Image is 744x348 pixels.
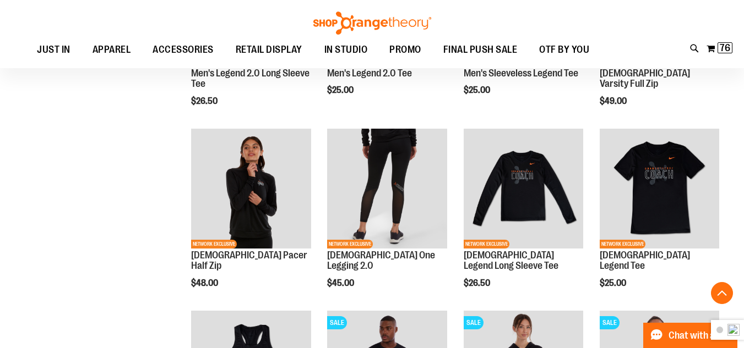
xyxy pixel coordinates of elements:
a: OTF Ladies Coach FA23 Legend SS Tee - Black primary imageNETWORK EXCLUSIVE [600,129,719,250]
div: product [594,123,725,316]
div: product [186,123,316,316]
span: NETWORK EXCLUSIVE [327,240,373,248]
a: RETAIL DISPLAY [225,37,313,63]
a: Men's Legend 2.0 Tee [327,68,412,79]
a: IN STUDIO [313,37,379,62]
span: SALE [600,316,620,329]
a: OTF BY YOU [528,37,600,63]
a: ACCESSORIES [142,37,225,63]
a: [DEMOGRAPHIC_DATA] Legend Tee [600,250,690,272]
img: Shop Orangetheory [312,12,433,35]
a: [DEMOGRAPHIC_DATA] Legend Long Sleeve Tee [464,250,558,272]
span: NETWORK EXCLUSIVE [464,240,509,248]
button: Back To Top [711,282,733,304]
span: $49.00 [600,96,628,106]
span: NETWORK EXCLUSIVE [600,240,645,248]
a: FINAL PUSH SALE [432,37,529,63]
span: SALE [464,316,484,329]
span: 76 [720,42,730,53]
span: $25.00 [464,85,492,95]
a: OTF Ladies Coach FA23 Pacer Half Zip - Black primary imageNETWORK EXCLUSIVE [191,129,311,250]
span: ACCESSORIES [153,37,214,62]
span: $45.00 [327,278,356,288]
span: RETAIL DISPLAY [236,37,302,62]
span: APPAREL [93,37,131,62]
a: [DEMOGRAPHIC_DATA] Varsity Full Zip [600,68,690,90]
a: PROMO [378,37,432,63]
img: OTF Ladies Coach FA23 One Legging 2.0 - Black primary image [327,129,447,248]
a: Men's Legend 2.0 Long Sleeve Tee [191,68,309,90]
span: $26.50 [464,278,492,288]
div: product [458,123,589,316]
span: $25.00 [327,85,355,95]
span: FINAL PUSH SALE [443,37,518,62]
a: OTF Ladies Coach FA23 Legend LS Tee - Black primary imageNETWORK EXCLUSIVE [464,129,583,250]
a: OTF Ladies Coach FA23 One Legging 2.0 - Black primary imageNETWORK EXCLUSIVE [327,129,447,250]
span: Chat with an Expert [669,330,731,341]
span: $48.00 [191,278,220,288]
button: Chat with an Expert [643,323,738,348]
span: OTF BY YOU [539,37,589,62]
img: OTF Ladies Coach FA23 Legend LS Tee - Black primary image [464,129,583,248]
a: APPAREL [82,37,142,63]
a: [DEMOGRAPHIC_DATA] Pacer Half Zip [191,250,307,272]
a: JUST IN [26,37,82,63]
span: JUST IN [37,37,70,62]
span: NETWORK EXCLUSIVE [191,240,237,248]
img: OTF Ladies Coach FA23 Legend SS Tee - Black primary image [600,129,719,248]
a: Men's Sleeveless Legend Tee [464,68,578,79]
span: $26.50 [191,96,219,106]
a: [DEMOGRAPHIC_DATA] One Legging 2.0 [327,250,435,272]
span: $25.00 [600,278,628,288]
span: PROMO [389,37,421,62]
span: IN STUDIO [324,37,368,62]
span: SALE [327,316,347,329]
img: OTF Ladies Coach FA23 Pacer Half Zip - Black primary image [191,129,311,248]
div: product [322,123,452,316]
